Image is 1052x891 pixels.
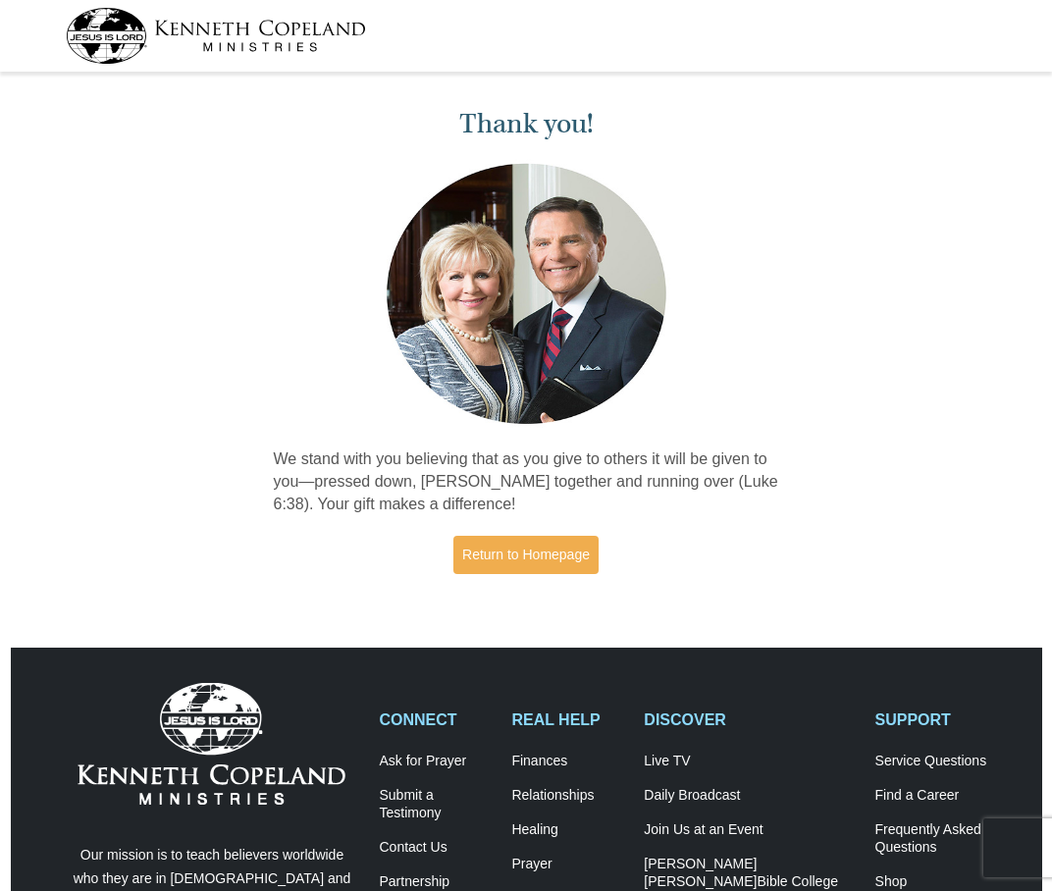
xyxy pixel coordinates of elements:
[379,710,491,729] h2: CONNECT
[644,787,854,805] a: Daily Broadcast
[875,821,987,857] a: Frequently AskedQuestions
[66,8,366,64] img: kcm-header-logo.svg
[875,710,987,729] h2: SUPPORT
[875,787,987,805] a: Find a Career
[379,753,491,770] a: Ask for Prayer
[644,856,854,891] a: [PERSON_NAME] [PERSON_NAME]Bible College
[274,108,779,140] h1: Thank you!
[511,787,623,805] a: Relationships
[511,710,623,729] h2: REAL HELP
[379,787,491,822] a: Submit a Testimony
[644,821,854,839] a: Join Us at an Event
[511,821,623,839] a: Healing
[453,536,599,574] a: Return to Homepage
[511,856,623,873] a: Prayer
[875,873,987,891] a: Shop
[78,683,345,805] img: Kenneth Copeland Ministries
[511,753,623,770] a: Finances
[379,839,491,857] a: Contact Us
[757,873,838,889] span: Bible College
[875,753,987,770] a: Service Questions
[274,448,779,516] p: We stand with you believing that as you give to others it will be given to you—pressed down, [PER...
[644,710,854,729] h2: DISCOVER
[382,159,671,429] img: Kenneth and Gloria
[379,873,491,891] a: Partnership
[644,753,854,770] a: Live TV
